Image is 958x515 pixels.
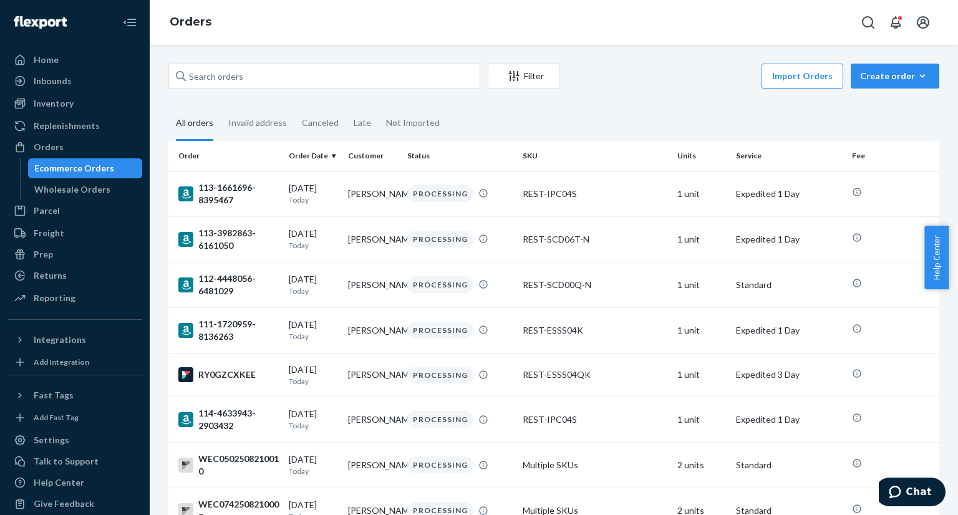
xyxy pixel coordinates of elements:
[289,420,338,431] p: Today
[289,273,338,296] div: [DATE]
[7,71,142,91] a: Inbounds
[343,397,402,442] td: [PERSON_NAME]
[7,201,142,221] a: Parcel
[924,226,949,289] span: Help Center
[34,412,79,423] div: Add Fast Tag
[488,64,560,89] button: Filter
[7,94,142,113] a: Inventory
[178,272,279,297] div: 112-4448056-6481029
[168,64,480,89] input: Search orders
[170,15,211,29] a: Orders
[672,353,732,397] td: 1 unit
[7,266,142,286] a: Returns
[34,97,74,110] div: Inventory
[178,227,279,252] div: 113-3982863-6161050
[911,10,936,35] button: Open account menu
[856,10,881,35] button: Open Search Box
[178,318,279,343] div: 111-1720959-8136263
[284,141,343,171] th: Order Date
[407,456,473,473] div: PROCESSING
[860,70,930,82] div: Create order
[289,195,338,205] p: Today
[407,276,473,293] div: PROCESSING
[7,330,142,350] button: Integrations
[7,385,142,405] button: Fast Tags
[523,368,667,381] div: REST-ESSS04QK
[343,171,402,216] td: [PERSON_NAME]
[34,292,75,304] div: Reporting
[289,286,338,296] p: Today
[736,368,841,381] p: Expedited 3 Day
[386,107,440,139] div: Not Imported
[847,141,939,171] th: Fee
[289,453,338,476] div: [DATE]
[7,50,142,70] a: Home
[736,279,841,291] p: Standard
[289,240,338,251] p: Today
[523,188,667,200] div: REST-IPC04S
[34,269,67,282] div: Returns
[14,16,67,29] img: Flexport logo
[160,4,221,41] ol: breadcrumbs
[289,363,338,387] div: [DATE]
[34,120,100,132] div: Replenishments
[354,107,371,139] div: Late
[117,10,142,35] button: Close Navigation
[34,334,86,346] div: Integrations
[7,223,142,243] a: Freight
[343,353,402,397] td: [PERSON_NAME]
[168,141,284,171] th: Order
[343,307,402,353] td: [PERSON_NAME]
[302,107,339,139] div: Canceled
[7,473,142,493] a: Help Center
[34,227,64,239] div: Freight
[289,331,338,342] p: Today
[672,141,732,171] th: Units
[7,451,142,471] button: Talk to Support
[672,171,732,216] td: 1 unit
[289,466,338,476] p: Today
[178,407,279,432] div: 114-4633943-2903432
[523,324,667,337] div: REST-ESSS04K
[28,180,143,200] a: Wholesale Orders
[523,413,667,426] div: REST-IPC04S
[523,279,667,291] div: REST-SCD00Q-N
[34,162,114,175] div: Ecommerce Orders
[7,430,142,450] a: Settings
[289,408,338,431] div: [DATE]
[289,319,338,342] div: [DATE]
[343,216,402,262] td: [PERSON_NAME]
[34,141,64,153] div: Orders
[228,107,287,139] div: Invalid address
[851,64,939,89] button: Create order
[343,262,402,307] td: [PERSON_NAME]
[879,478,946,509] iframe: Opens a widget where you can chat to one of our agents
[736,413,841,426] p: Expedited 1 Day
[28,158,143,178] a: Ecommerce Orders
[34,389,74,402] div: Fast Tags
[178,367,279,382] div: RY0GZCXKEE
[34,434,69,446] div: Settings
[407,322,473,339] div: PROCESSING
[518,141,672,171] th: SKU
[34,205,60,217] div: Parcel
[407,231,473,248] div: PROCESSING
[407,411,473,428] div: PROCESSING
[407,367,473,383] div: PROCESSING
[883,10,908,35] button: Open notifications
[7,494,142,514] button: Give Feedback
[7,244,142,264] a: Prep
[672,216,732,262] td: 1 unit
[34,75,72,87] div: Inbounds
[762,64,843,89] button: Import Orders
[176,107,213,141] div: All orders
[402,141,518,171] th: Status
[7,288,142,308] a: Reporting
[736,459,841,471] p: Standard
[178,453,279,478] div: WEC0502508210010
[7,137,142,157] a: Orders
[343,442,402,488] td: [PERSON_NAME]
[672,397,732,442] td: 1 unit
[34,476,84,489] div: Help Center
